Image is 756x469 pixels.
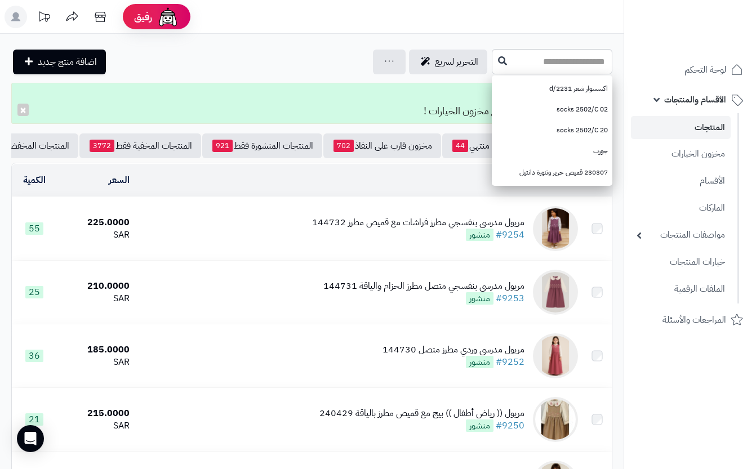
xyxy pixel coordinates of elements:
[442,133,524,158] a: مخزون منتهي44
[631,142,731,166] a: مخزون الخيارات
[202,133,322,158] a: المنتجات المنشورة فقط921
[533,333,578,378] img: مريول مدرسي وردي مطرز متصل 144730
[109,173,130,187] a: السعر
[61,280,130,293] div: 210.0000
[30,6,58,31] a: تحديثات المنصة
[25,413,43,426] span: 21
[496,419,524,432] a: #9250
[79,133,201,158] a: المنتجات المخفية فقط3772
[452,140,468,152] span: 44
[38,55,97,69] span: اضافة منتج جديد
[25,350,43,362] span: 36
[17,104,29,116] button: ×
[323,133,441,158] a: مخزون قارب على النفاذ702
[25,286,43,298] span: 25
[533,270,578,315] img: مريول مدرسي بنفسجي متصل مطرز الحزام والياقة 144731
[90,140,114,152] span: 3772
[492,78,612,99] a: اكسسوار شعر 2231/d
[333,140,354,152] span: 702
[631,169,731,193] a: الأقسام
[496,228,524,242] a: #9254
[662,312,726,328] span: المراجعات والأسئلة
[409,50,487,74] a: التحرير لسريع
[61,419,130,432] div: SAR
[61,216,130,229] div: 225.0000
[319,407,524,420] div: مريول (( رياض أطفال )) بيج مع قميص مطرز بالياقة 240429
[631,116,731,139] a: المنتجات
[679,8,745,32] img: logo-2.png
[631,223,731,247] a: مواصفات المنتجات
[11,83,612,124] div: تم التعديل! تمت تحديث مخزون المنتج مع مخزون الخيارات !
[492,120,612,141] a: socks 2502/C 20
[466,229,493,241] span: منشور
[496,292,524,305] a: #9253
[61,229,130,242] div: SAR
[25,222,43,235] span: 55
[533,206,578,251] img: مريول مدرسي بنفسجي مطرز فراشات مع قميص مطرز 144732
[323,280,524,293] div: مريول مدرسي بنفسجي متصل مطرز الحزام والياقة 144731
[61,407,130,420] div: 215.0000
[631,196,731,220] a: الماركات
[466,356,493,368] span: منشور
[684,62,726,78] span: لوحة التحكم
[312,216,524,229] div: مريول مدرسي بنفسجي مطرز فراشات مع قميص مطرز 144732
[212,140,233,152] span: 921
[383,343,524,356] div: مريول مدرسي وردي مطرز متصل 144730
[631,277,731,301] a: الملفات الرقمية
[17,425,44,452] div: Open Intercom Messenger
[157,6,179,28] img: ai-face.png
[435,55,478,69] span: التحرير لسريع
[466,292,493,305] span: منشور
[496,355,524,369] a: #9252
[61,343,130,356] div: 185.0000
[631,56,749,83] a: لوحة التحكم
[61,292,130,305] div: SAR
[134,10,152,24] span: رفيق
[631,306,749,333] a: المراجعات والأسئلة
[492,162,612,183] a: 230307 قميص حرير وتنورة دانتيل
[664,92,726,108] span: الأقسام والمنتجات
[61,356,130,369] div: SAR
[23,173,46,187] a: الكمية
[13,50,106,74] a: اضافة منتج جديد
[533,397,578,442] img: مريول (( رياض أطفال )) بيج مع قميص مطرز بالياقة 240429
[466,419,493,432] span: منشور
[631,250,731,274] a: خيارات المنتجات
[492,141,612,162] a: جورب
[492,99,612,120] a: socks 2502/C 02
